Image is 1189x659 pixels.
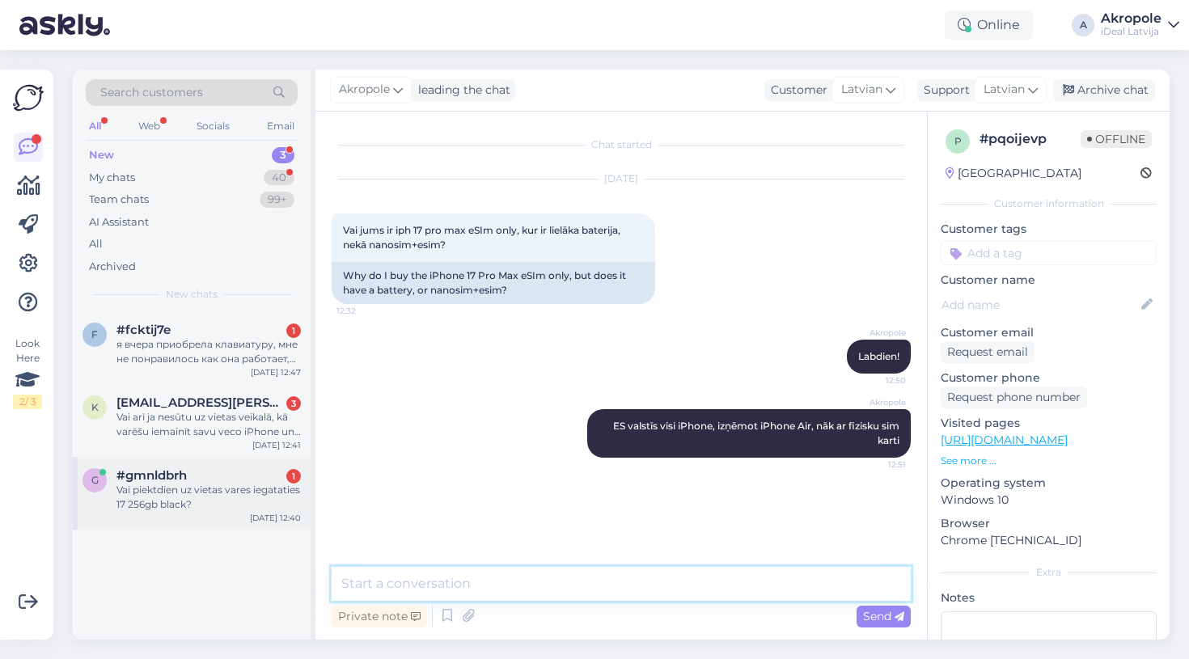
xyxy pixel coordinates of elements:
a: AkropoleiDeal Latvija [1101,12,1179,38]
div: [DATE] 12:40 [250,512,301,524]
span: Akropole [845,327,906,339]
div: я вчера приобрела клавиатуру, мне не понравилось как она работает, могу ли я с чеком ее вернуть? [116,337,301,366]
div: AI Assistant [89,214,149,230]
span: Search customers [100,84,203,101]
span: Labdien! [858,350,899,362]
span: #gmnldbrh [116,468,187,483]
span: ES valstīs visi iPhone, izņēmot iPhone Air, nāk ar fizisku sim karti [613,420,902,446]
div: Why do I buy the iPhone 17 Pro Max eSIm only, but does it have a battery, or nanosim+esim? [332,262,655,304]
div: [DATE] 12:41 [252,439,301,451]
div: Team chats [89,192,149,208]
p: Customer name [941,272,1157,289]
span: Latvian [984,81,1025,99]
div: 1 [286,469,301,484]
div: [DATE] [332,171,911,186]
span: 12:50 [845,374,906,387]
div: Archived [89,259,136,275]
p: Operating system [941,475,1157,492]
div: Email [264,116,298,137]
div: 3 [272,147,294,163]
p: Customer phone [941,370,1157,387]
span: p [954,135,962,147]
span: New chats [166,287,218,302]
div: Vai arī ja nesūtu uz vietas veikalā, kā varēšu iemainīt savu veco iPhone un Airpods? [116,410,301,439]
div: iDeal Latvija [1101,25,1161,38]
div: 99+ [260,192,294,208]
span: k [91,401,99,413]
div: Web [135,116,163,137]
span: Akropole [339,81,390,99]
div: [GEOGRAPHIC_DATA] [946,165,1081,182]
div: Archive chat [1053,79,1155,101]
p: Visited pages [941,415,1157,432]
span: 12:32 [336,305,397,317]
a: [URL][DOMAIN_NAME] [941,433,1068,447]
span: Vai jums ir iph 17 pro max eSIm only, kur ir lielāka baterija, nekā nanosim+esim? [343,224,623,251]
span: Akropole [845,396,906,408]
div: 40 [264,170,294,186]
p: Notes [941,589,1157,606]
div: Online [945,11,1033,40]
p: Chrome [TECHNICAL_ID] [941,532,1157,549]
div: Customer information [941,196,1157,211]
div: All [86,116,104,137]
p: Windows 10 [941,492,1157,509]
div: # pqoijevp [980,129,1081,149]
div: Request email [941,341,1035,363]
span: f [91,328,98,340]
div: Request phone number [941,387,1087,408]
span: krists.safranovics@gmail.com [116,395,285,410]
span: Offline [1081,130,1152,148]
input: Add name [941,296,1138,314]
div: New [89,147,114,163]
p: See more ... [941,454,1157,468]
div: Socials [193,116,233,137]
p: Customer tags [941,221,1157,238]
div: Chat started [332,137,911,152]
p: Customer email [941,324,1157,341]
div: [DATE] 12:47 [251,366,301,378]
div: Vai piektdien uz vietas vares iegataties 17 256gb black? [116,483,301,512]
div: All [89,236,103,252]
div: Private note [332,606,427,627]
span: g [91,474,99,486]
div: My chats [89,170,135,186]
div: Customer [764,82,827,99]
div: 1 [286,323,301,338]
div: A [1072,14,1094,36]
div: 2 / 3 [13,395,42,409]
div: leading the chat [412,82,510,99]
span: #fcktij7e [116,323,171,337]
div: Extra [941,565,1157,580]
p: Browser [941,515,1157,532]
input: Add a tag [941,241,1157,265]
span: Latvian [841,81,882,99]
div: Akropole [1101,12,1161,25]
span: Send [863,609,904,623]
div: Look Here [13,336,42,409]
div: Support [917,82,970,99]
img: Askly Logo [13,82,44,113]
span: 12:51 [845,458,906,471]
div: 3 [286,396,301,411]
